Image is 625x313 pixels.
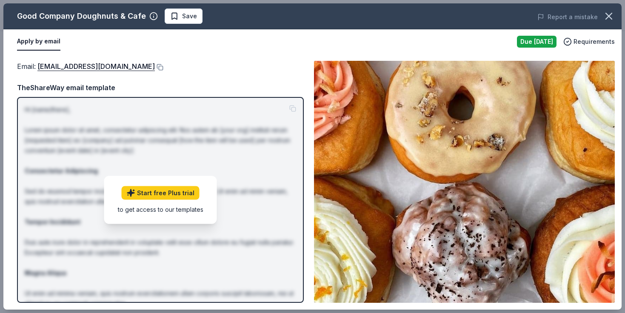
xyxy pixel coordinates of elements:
strong: Magna Aliqua [25,269,66,276]
button: Report a mistake [537,12,598,22]
div: to get access to our templates [118,205,203,213]
span: Save [182,11,197,21]
button: Apply by email [17,33,60,51]
div: TheShareWay email template [17,82,304,93]
a: [EMAIL_ADDRESS][DOMAIN_NAME] [37,61,155,72]
button: Save [165,9,203,24]
div: Due [DATE] [517,36,557,48]
strong: Tempor Incididunt [25,218,80,225]
img: Image for Good Company Doughnuts & Cafe [314,61,615,303]
a: Start free Plus trial [122,186,200,199]
strong: Consectetur Adipiscing [25,167,98,174]
button: Requirements [563,37,615,47]
span: Requirements [574,37,615,47]
span: Email : [17,62,155,71]
div: Good Company Doughnuts & Cafe [17,9,146,23]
